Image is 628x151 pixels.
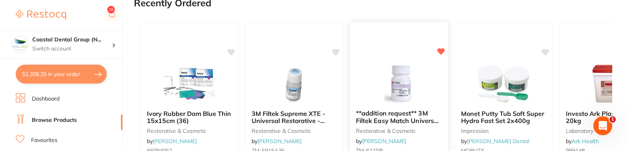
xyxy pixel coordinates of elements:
img: 3M Filtek Supreme XTE - Universal Restorative - Shade A3E Enamel - 0.2g Capsule, 20-Pack [269,64,320,104]
a: [PERSON_NAME] Dental [467,138,529,145]
button: $1,308.25 in your order [16,65,107,84]
a: Restocq Logo [16,6,66,24]
span: by [147,138,197,145]
a: [PERSON_NAME] [153,138,197,145]
a: [PERSON_NAME] [362,138,406,145]
span: by [461,138,529,145]
span: by [252,138,302,145]
iframe: Intercom live chat [593,116,612,135]
span: by [566,138,599,145]
img: Ivory Rubber Dam Blue Thin 15x15cm (36) [164,64,215,104]
small: restorative & cosmetic [252,128,337,134]
small: restorative & cosmetic [147,128,232,134]
span: 1 [609,116,616,123]
b: **addition request** 3M Filtek Easy Match Universal - 0.2G Capsules - Bright Shade, 20-Pack [356,110,442,124]
img: **addition request** 3M Filtek Easy Match Universal - 0.2G Capsules - Bright Shade, 20-Pack [373,63,424,103]
img: Restocq Logo [16,10,66,20]
b: Monet Putty Tub Soft Super Hydro Fast Set 2x400g [461,110,546,125]
small: restorative & cosmetic [356,127,442,134]
a: Ark Health [572,138,599,145]
h4: Coastal Dental Group (Newcastle) [32,36,112,44]
a: [PERSON_NAME] [257,138,302,145]
img: Monet Putty Tub Soft Super Hydro Fast Set 2x400g [478,64,529,104]
small: impression [461,128,546,134]
a: Dashboard [32,95,59,103]
img: Coastal Dental Group (Newcastle) [12,36,28,52]
span: by [356,138,406,145]
b: Ivory Rubber Dam Blue Thin 15x15cm (36) [147,110,232,125]
a: Browse Products [32,116,77,124]
p: Switch account [32,45,112,53]
a: Favourites [31,136,57,144]
b: 3M Filtek Supreme XTE - Universal Restorative - Shade A3E Enamel - 0.2g Capsule, 20-Pack [252,110,337,125]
